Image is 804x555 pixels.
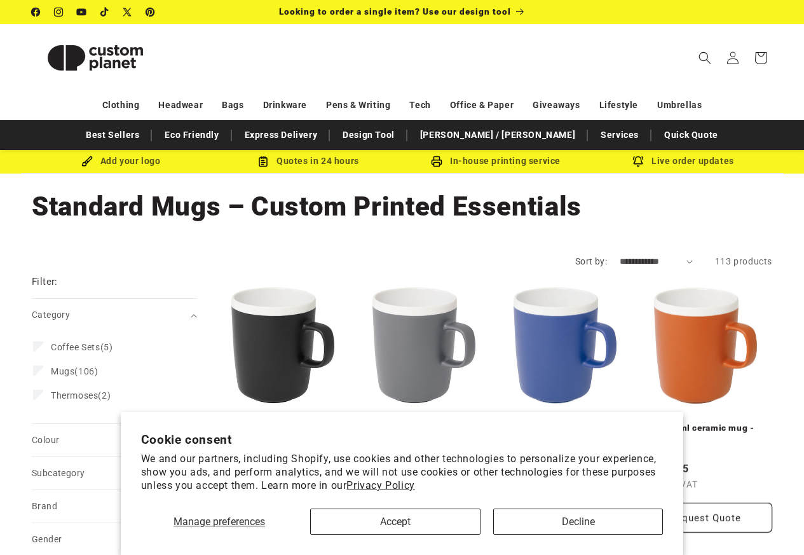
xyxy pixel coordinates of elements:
span: Mugs [51,366,74,376]
summary: Brand (0 selected) [32,490,197,523]
a: Custom Planet [27,24,164,91]
a: Quick Quote [658,124,725,146]
a: Eco Friendly [158,124,225,146]
a: [PERSON_NAME] / [PERSON_NAME] [414,124,582,146]
a: Design Tool [336,124,401,146]
span: Brand [32,501,57,511]
label: Sort by: [575,256,607,266]
img: Order Updates Icon [257,156,269,167]
a: Best Sellers [79,124,146,146]
span: (2) [51,390,111,401]
h1: Standard Mugs – Custom Printed Essentials [32,189,772,224]
summary: Subcategory (0 selected) [32,457,197,490]
span: (106) [51,366,98,377]
h2: Filter: [32,275,58,289]
span: Gender [32,534,62,544]
div: In-house printing service [402,153,590,169]
button: Accept [310,509,480,535]
span: Subcategory [32,468,85,478]
div: Live order updates [590,153,777,169]
a: Lilio 310 ml ceramic mug - Orange [639,422,772,444]
a: Headwear [158,94,203,116]
img: In-house printing [431,156,442,167]
a: Clothing [102,94,140,116]
span: Looking to order a single item? Use our design tool [279,6,511,17]
a: Tech [409,94,430,116]
button: Request Quote [639,502,772,532]
a: Lifestyle [599,94,638,116]
a: Express Delivery [238,124,324,146]
span: Manage preferences [174,516,265,528]
a: Giveaways [533,94,580,116]
span: 113 products [715,256,772,266]
a: Drinkware [263,94,307,116]
span: (5) [51,341,112,353]
span: Category [32,310,70,320]
div: Add your logo [27,153,215,169]
button: Manage preferences [141,509,298,535]
button: Decline [493,509,663,535]
a: Umbrellas [657,94,702,116]
a: Office & Paper [450,94,514,116]
a: Pens & Writing [326,94,390,116]
img: Custom Planet [32,29,159,86]
summary: Category (0 selected) [32,299,197,331]
a: Bags [222,94,243,116]
a: Services [594,124,645,146]
span: Thermoses [51,390,98,401]
a: Privacy Policy [346,479,414,491]
div: Quotes in 24 hours [215,153,402,169]
span: Coffee Sets [51,342,100,352]
p: We and our partners, including Shopify, use cookies and other technologies to personalize your ex... [141,453,664,492]
img: Brush Icon [81,156,93,167]
img: Order updates [632,156,644,167]
span: Colour [32,435,59,445]
summary: Colour (0 selected) [32,424,197,456]
summary: Search [691,44,719,72]
h2: Cookie consent [141,432,664,447]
